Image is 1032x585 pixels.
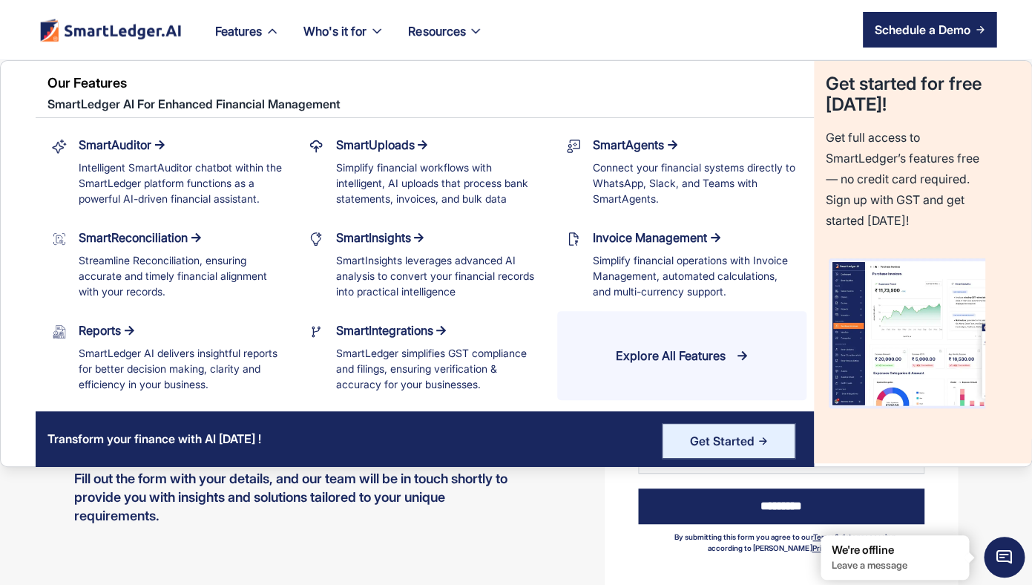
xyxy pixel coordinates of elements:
div: SmartReconciliation [79,227,188,248]
a: Get Started [662,423,795,459]
div: Connect your financial systems directly to WhatsApp, Slack, and Teams with SmartAgents. [593,160,798,206]
div: SmartLedger AI For Enhanced Financial Management [47,94,813,117]
div: SmartInsights leverages advanced AI analysis to convert your financial records into practical int... [335,252,540,299]
img: footer logo [39,18,183,42]
a: home [39,18,183,42]
div: Resources [408,21,465,42]
div: SmartAuditor [79,134,151,155]
div: Fill out the form with your details, and our team will be in touch shortly to provide you with in... [74,469,510,525]
div: SmartIntegrations [335,320,433,341]
a: Schedule a Demo [863,12,996,48]
div: Intelligent SmartAuditor chatbot within the SmartLedger platform functions as a powerful AI-drive... [79,160,283,206]
a: ReportsSmartLedger AI delivers insightful reports for better decision making, clarity and efficie... [43,311,292,400]
div: We're offline [832,543,958,558]
div: Who's it for [303,21,367,42]
a: Invoice ManagementSimplify financial operations with Invoice Management, automated calculations, ... [557,218,806,307]
a: SmartAgentsConnect your financial systems directly to WhatsApp, Slack, and Teams with SmartAgents. [557,125,806,215]
div: Resources [396,21,495,59]
a: SmartIntegrationsSmartLedger simplifies GST compliance and filings, ensuring verification & accur... [300,311,549,400]
a: SmartAuditorIntelligent SmartAuditor chatbot within the SmartLedger platform functions as a power... [43,125,292,215]
img: Arrow Right Blue [758,437,767,445]
div: Our Features [47,73,813,94]
div: SmartLedger simplifies GST compliance and filings, ensuring verification & accuracy for your busi... [335,345,540,392]
div: Simplify financial operations with Invoice Management, automated calculations, and multi-currency... [593,252,798,299]
div: Features [203,21,292,59]
p: Leave a message [832,559,958,572]
a: Explore All Features [557,311,806,400]
div: SmartAgents [593,134,664,155]
div: By submitting this form you agree to our & data processing according to [PERSON_NAME] [660,532,910,554]
a: SmartInsightsSmartInsights leverages advanced AI analysis to convert your financial records into ... [300,218,549,307]
a: SmartUploadsSimplify financial workflows with intelligent, AI uploads that process bank statement... [300,125,549,215]
div: SmartInsights [335,227,410,248]
div: SmartLedger AI delivers insightful reports for better decision making, clarity and efficiency in ... [79,345,283,392]
div: Schedule a Demo [874,21,970,39]
div: Features [215,21,262,42]
div: Streamline Reconciliation, ensuring accurate and timely financial alignment with your records. [79,252,283,299]
div: Transform your finance with AI [DATE] ! [36,416,273,466]
a: Privacy Policy. [812,543,861,552]
img: arrow right icon [976,25,985,34]
div: Get started for free [DATE]! [826,73,985,115]
div: SmartUploads [335,134,414,155]
div: Reports [79,320,121,341]
div: Get full access to SmartLedger’s features free — no credit card required. Sign up with GST and ge... [826,127,985,184]
a: Terms [812,532,834,541]
span: Chat Widget [984,537,1025,578]
div: Invoice Management [593,227,707,248]
div: Simplify financial workflows with intelligent, AI uploads that process bank statements, invoices,... [335,160,540,206]
a: SmartReconciliationStreamline Reconciliation, ensuring accurate and timely financial alignment wi... [43,218,292,307]
div: Get Started [689,431,754,451]
div: Explore All Features [616,345,725,366]
div: Who's it for [292,21,396,59]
